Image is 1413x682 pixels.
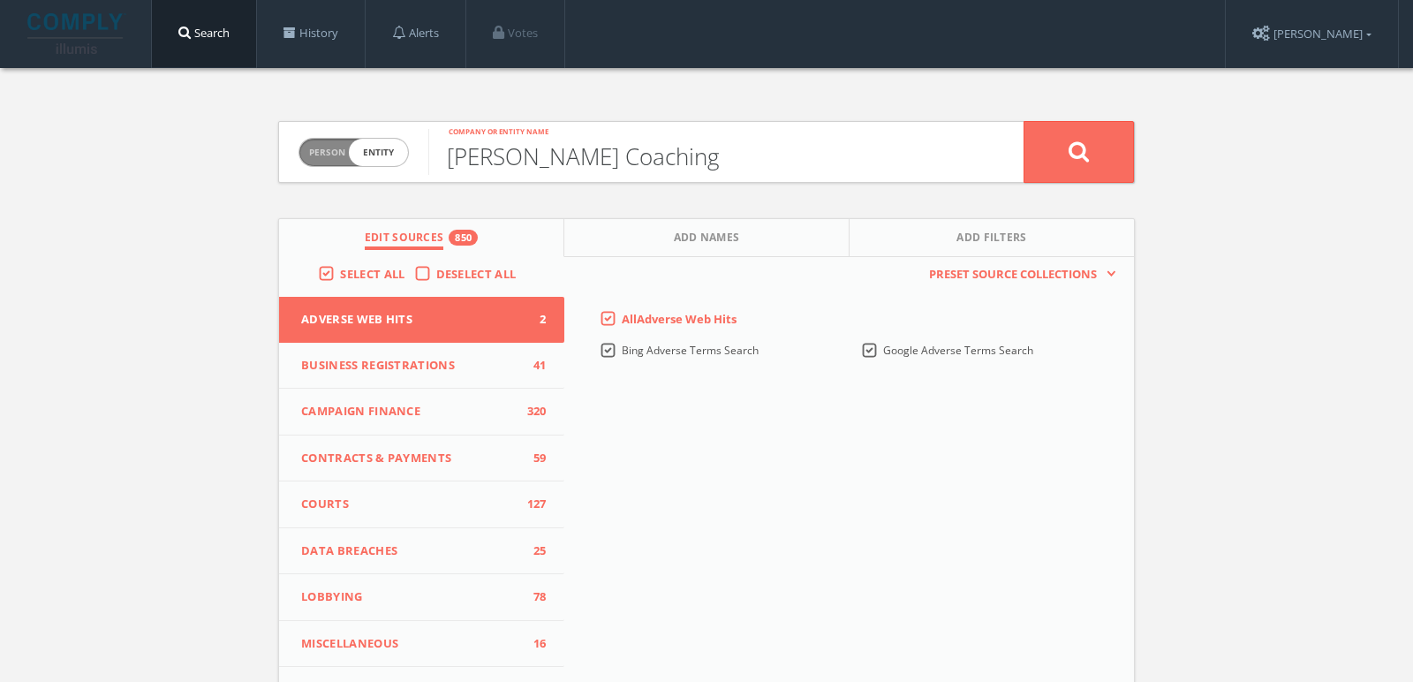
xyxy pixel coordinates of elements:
button: Business Registrations41 [279,343,564,390]
button: Contracts & Payments59 [279,436,564,482]
span: entity [349,139,408,166]
span: Bing Adverse Terms Search [622,343,759,358]
span: 2 [520,311,547,329]
button: Courts127 [279,481,564,528]
span: Person [309,146,345,159]
button: Add Names [564,219,850,257]
div: 850 [449,230,478,246]
span: Contracts & Payments [301,450,520,467]
button: Campaign Finance320 [279,389,564,436]
span: Courts [301,496,520,513]
span: Adverse Web Hits [301,311,520,329]
span: 59 [520,450,547,467]
span: Data Breaches [301,542,520,560]
button: Edit Sources850 [279,219,564,257]
span: Campaign Finance [301,403,520,421]
button: Preset Source Collections [920,266,1116,284]
span: Miscellaneous [301,635,520,653]
button: Add Filters [850,219,1134,257]
span: Business Registrations [301,357,520,375]
span: All Adverse Web Hits [622,311,737,327]
span: Deselect All [436,266,517,282]
span: Add Filters [956,230,1027,250]
span: Google Adverse Terms Search [883,343,1033,358]
img: illumis [27,13,126,54]
span: Lobbying [301,588,520,606]
button: Adverse Web Hits2 [279,297,564,343]
span: 320 [520,403,547,421]
span: 78 [520,588,547,606]
span: Edit Sources [365,230,444,250]
button: Lobbying78 [279,574,564,621]
span: Add Names [674,230,740,250]
span: 41 [520,357,547,375]
button: Miscellaneous16 [279,621,564,668]
span: 127 [520,496,547,513]
button: Data Breaches25 [279,528,564,575]
span: Select All [340,266,404,282]
span: 16 [520,635,547,653]
span: Preset Source Collections [920,266,1106,284]
span: 25 [520,542,547,560]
